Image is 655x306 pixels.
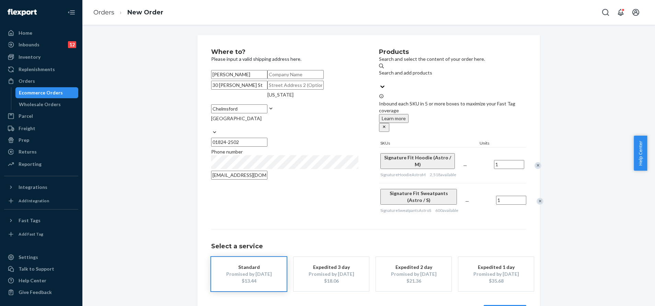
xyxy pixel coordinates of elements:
div: Inventory [19,54,41,60]
input: Email (Only Required for International) [211,171,267,180]
button: Open account menu [629,5,643,19]
div: $13.44 [221,277,276,284]
span: SignatureHoodieAstroM [380,172,426,177]
a: Add Fast Tag [4,229,78,240]
button: Talk to Support [4,263,78,274]
div: Promised by [DATE] [221,271,276,277]
div: Promised by [DATE] [469,271,524,277]
input: Street Address 2 (Optional) [267,81,324,90]
input: Street Address [211,81,267,90]
button: Give Feedback [4,287,78,298]
div: Promised by [DATE] [304,271,359,277]
a: Inventory [4,52,78,63]
span: — [463,162,467,168]
span: Support [14,5,38,11]
button: Help Center [634,136,647,171]
a: Reporting [4,159,78,170]
span: SignatureSweatpantsAstroS [380,208,431,213]
h2: Products [379,49,526,56]
a: Add Integration [4,195,78,206]
input: Quantity [496,196,526,205]
a: New Order [127,9,163,16]
span: Signature Fit Sweatpants (Astro / S) [390,190,448,203]
button: Fast Tags [4,215,78,226]
div: Add Fast Tag [19,231,43,237]
input: [GEOGRAPHIC_DATA] [211,122,212,129]
a: Settings [4,252,78,263]
div: Talk to Support [19,265,54,272]
div: Expedited 2 day [386,264,441,271]
div: [US_STATE] [267,91,294,98]
input: ZIP Code [211,138,267,147]
h2: Where to? [211,49,358,56]
div: Standard [221,264,276,271]
input: City [211,104,267,113]
div: Settings [19,254,38,261]
input: Search and add products [379,76,380,83]
div: Give Feedback [19,289,52,296]
div: Ecommerce Orders [19,89,63,96]
div: 12 [68,41,76,48]
a: Replenishments [4,64,78,75]
div: Expedited 3 day [304,264,359,271]
div: Replenishments [19,66,55,73]
p: Search and select the content of your order here. [379,56,526,63]
h1: Select a service [211,243,526,250]
span: Phone number [211,149,243,155]
div: $35.68 [469,277,524,284]
div: Home [19,30,32,36]
div: Wholesale Orders [19,101,61,108]
a: Inbounds12 [4,39,78,50]
ol: breadcrumbs [88,2,169,23]
div: $18.06 [304,277,359,284]
div: Units [478,140,509,147]
button: Expedited 2 dayPromised by [DATE]$21.36 [376,257,451,291]
input: [US_STATE] [267,98,268,105]
a: Parcel [4,111,78,122]
span: — [465,198,469,204]
a: Orders [4,76,78,87]
a: Ecommerce Orders [15,87,79,98]
div: Prep [19,137,29,144]
div: Remove Item [537,198,543,205]
div: Inbound each SKU in 5 or more boxes to maximize your Fast Tag coverage [379,93,526,132]
button: Signature Fit Sweatpants (Astro / S) [380,189,457,205]
div: Freight [19,125,35,132]
div: Reporting [19,161,42,168]
div: Fast Tags [19,217,41,224]
div: Orders [19,78,35,84]
button: Signature Fit Hoodie (Astro / M) [380,153,455,169]
button: Integrations [4,182,78,193]
a: Home [4,27,78,38]
span: 600 available [435,208,458,213]
a: Wholesale Orders [15,99,79,110]
button: Learn more [379,114,409,123]
input: First & Last Name [211,70,267,79]
button: StandardPromised by [DATE]$13.44 [211,257,287,291]
div: Integrations [19,184,47,191]
div: Remove Item [535,162,541,169]
a: Prep [4,135,78,146]
button: close [379,123,389,132]
div: Help Center [19,277,46,284]
div: Add Integration [19,198,49,204]
div: Inbounds [19,41,39,48]
a: Returns [4,146,78,157]
div: Search and add products [379,69,432,76]
div: $21.36 [386,277,441,284]
button: Expedited 1 dayPromised by [DATE]$35.68 [458,257,534,291]
div: Promised by [DATE] [386,271,441,277]
div: Expedited 1 day [469,264,524,271]
div: Parcel [19,113,33,120]
input: Quantity [494,160,524,169]
a: Orders [93,9,114,16]
div: [GEOGRAPHIC_DATA] [211,115,262,122]
a: Help Center [4,275,78,286]
span: 2,518 available [430,172,456,177]
button: Expedited 3 dayPromised by [DATE]$18.06 [294,257,369,291]
input: Company Name [267,70,324,79]
div: Returns [19,148,37,155]
button: Close Navigation [65,5,78,19]
div: SKUs [379,140,478,147]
